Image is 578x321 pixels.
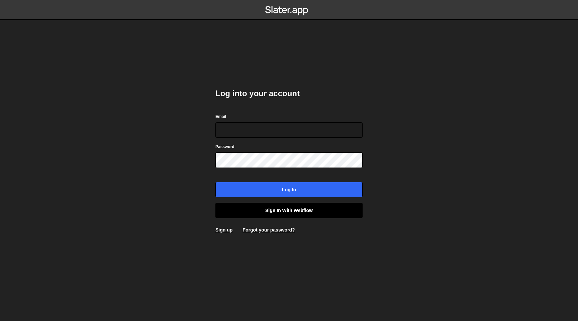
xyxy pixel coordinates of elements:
[243,227,295,233] a: Forgot your password?
[215,203,363,218] a: Sign in with Webflow
[215,143,234,150] label: Password
[215,182,363,197] input: Log in
[215,113,226,120] label: Email
[215,227,232,233] a: Sign up
[215,88,363,99] h2: Log into your account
